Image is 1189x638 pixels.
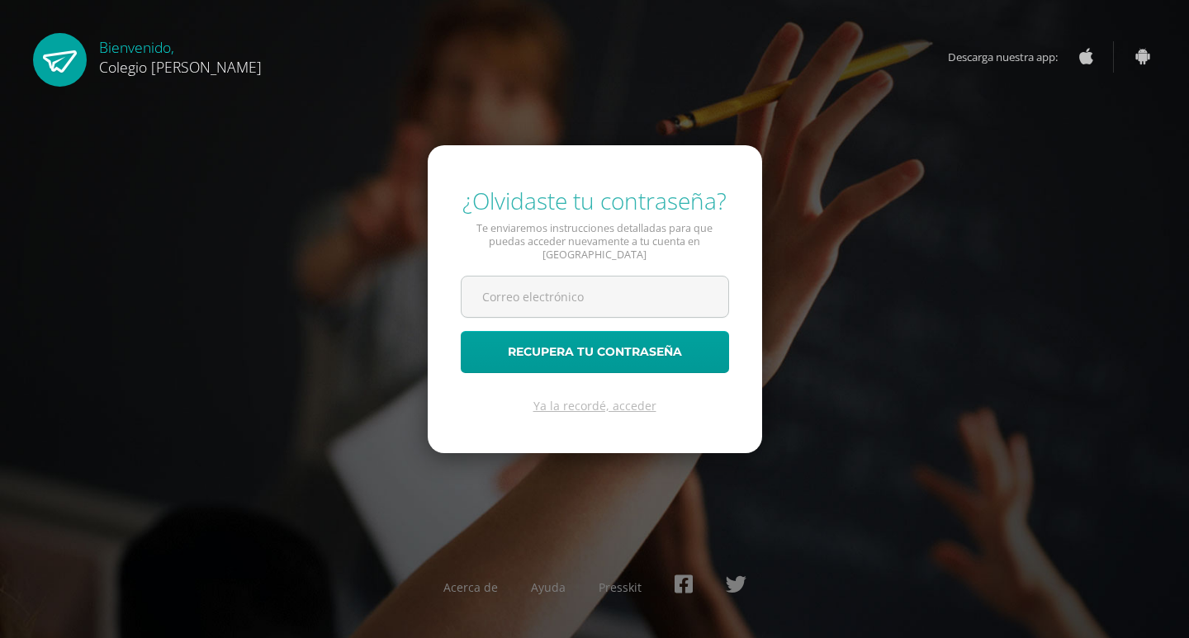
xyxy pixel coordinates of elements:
[461,331,729,373] button: Recupera tu contraseña
[948,41,1074,73] span: Descarga nuestra app:
[99,57,262,77] span: Colegio [PERSON_NAME]
[599,579,642,595] a: Presskit
[461,185,729,216] div: ¿Olvidaste tu contraseña?
[443,579,498,595] a: Acerca de
[99,33,262,77] div: Bienvenido,
[461,222,729,262] p: Te enviaremos instrucciones detalladas para que puedas acceder nuevamente a tu cuenta en [GEOGRAP...
[533,398,656,414] a: Ya la recordé, acceder
[531,579,566,595] a: Ayuda
[462,276,728,317] input: Correo electrónico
